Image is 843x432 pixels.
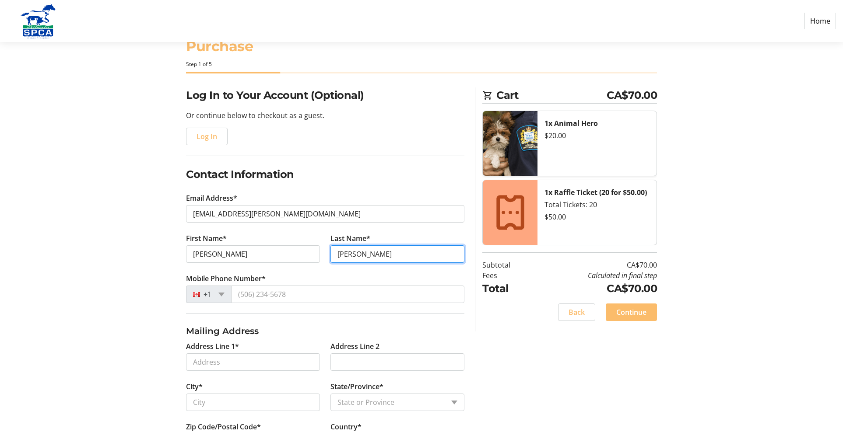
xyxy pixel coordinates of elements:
[186,422,261,432] label: Zip Code/Postal Code*
[330,341,379,352] label: Address Line 2
[186,60,657,68] div: Step 1 of 5
[482,260,533,270] td: Subtotal
[186,233,227,244] label: First Name*
[569,307,585,317] span: Back
[330,422,362,432] label: Country*
[544,199,650,210] div: Total Tickets: 20
[186,381,203,392] label: City*
[607,87,657,103] span: CA$70.00
[186,324,464,338] h3: Mailing Address
[231,286,464,303] input: (506) 234-5678
[186,341,239,352] label: Address Line 1*
[186,353,320,371] input: Address
[330,381,383,392] label: State/Province*
[804,13,836,29] a: Home
[186,167,464,182] h2: Contact Information
[533,281,657,296] td: CA$70.00
[544,188,647,197] strong: 1x Raffle Ticket (20 for $50.00)
[186,394,320,411] input: City
[186,128,228,145] button: Log In
[7,3,69,38] img: Alberta SPCA's Logo
[186,273,266,284] label: Mobile Phone Number*
[544,212,650,222] div: $50.00
[330,233,370,244] label: Last Name*
[482,270,533,281] td: Fees
[606,303,657,321] button: Continue
[186,87,464,103] h2: Log In to Your Account (Optional)
[186,193,237,203] label: Email Address*
[544,118,598,128] strong: 1x Animal Hero
[533,270,657,281] td: Calculated in final step
[533,260,657,270] td: CA$70.00
[186,36,657,57] h1: Purchase
[496,87,607,103] span: Cart
[482,281,533,296] td: Total
[186,110,464,121] p: Or continue below to checkout as a guest.
[558,303,595,321] button: Back
[483,111,537,176] img: Animal Hero
[544,130,650,141] div: $20.00
[616,307,646,317] span: Continue
[197,131,217,142] span: Log In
